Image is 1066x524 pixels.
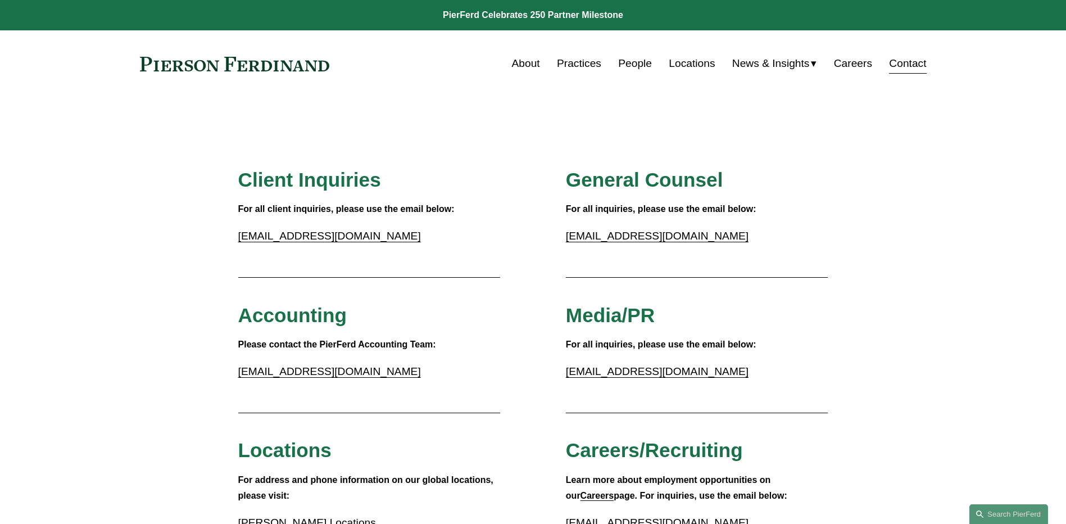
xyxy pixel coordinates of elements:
a: [EMAIL_ADDRESS][DOMAIN_NAME] [238,365,421,377]
a: [EMAIL_ADDRESS][DOMAIN_NAME] [566,365,749,377]
a: Careers [580,491,614,500]
a: Search this site [969,504,1048,524]
span: Careers/Recruiting [566,439,743,461]
a: Practices [557,53,601,74]
span: Client Inquiries [238,169,381,191]
a: folder dropdown [732,53,817,74]
span: Locations [238,439,332,461]
a: Contact [889,53,926,74]
a: People [618,53,652,74]
span: Accounting [238,304,347,326]
strong: Please contact the PierFerd Accounting Team: [238,340,436,349]
strong: page. For inquiries, use the email below: [614,491,787,500]
span: News & Insights [732,54,810,74]
strong: Learn more about employment opportunities on our [566,475,773,501]
span: General Counsel [566,169,723,191]
strong: For address and phone information on our global locations, please visit: [238,475,496,501]
span: Media/PR [566,304,655,326]
strong: For all client inquiries, please use the email below: [238,204,455,214]
strong: For all inquiries, please use the email below: [566,340,756,349]
strong: For all inquiries, please use the email below: [566,204,756,214]
a: [EMAIL_ADDRESS][DOMAIN_NAME] [566,230,749,242]
a: [EMAIL_ADDRESS][DOMAIN_NAME] [238,230,421,242]
a: Careers [834,53,872,74]
a: Locations [669,53,715,74]
a: About [512,53,540,74]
